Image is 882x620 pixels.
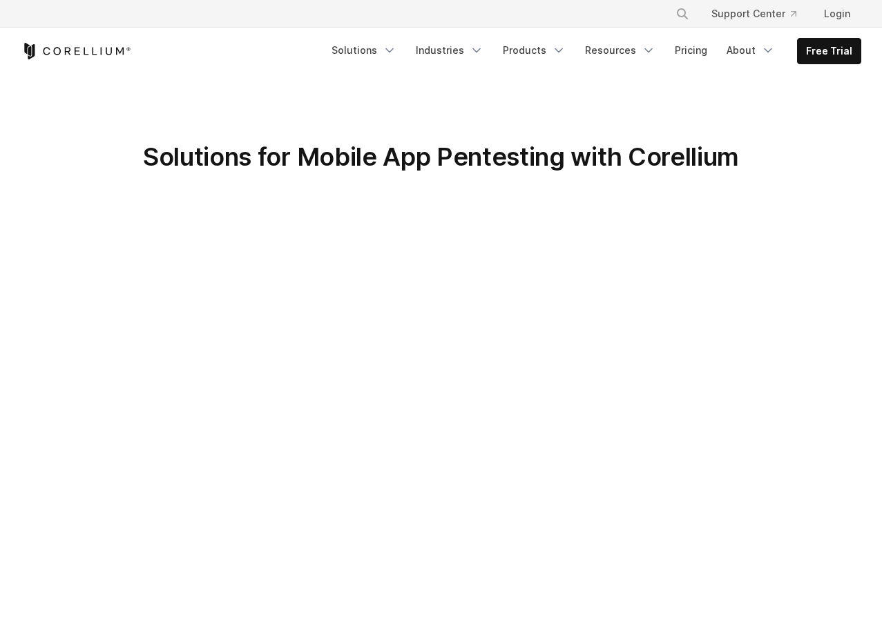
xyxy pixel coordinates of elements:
[667,38,716,63] a: Pricing
[21,43,131,59] a: Corellium Home
[323,38,405,63] a: Solutions
[659,1,861,26] div: Navigation Menu
[408,38,492,63] a: Industries
[495,38,574,63] a: Products
[143,142,739,172] span: Solutions for Mobile App Pentesting with Corellium
[813,1,861,26] a: Login
[718,38,783,63] a: About
[798,39,861,64] a: Free Trial
[577,38,664,63] a: Resources
[323,38,861,64] div: Navigation Menu
[670,1,695,26] button: Search
[700,1,807,26] a: Support Center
